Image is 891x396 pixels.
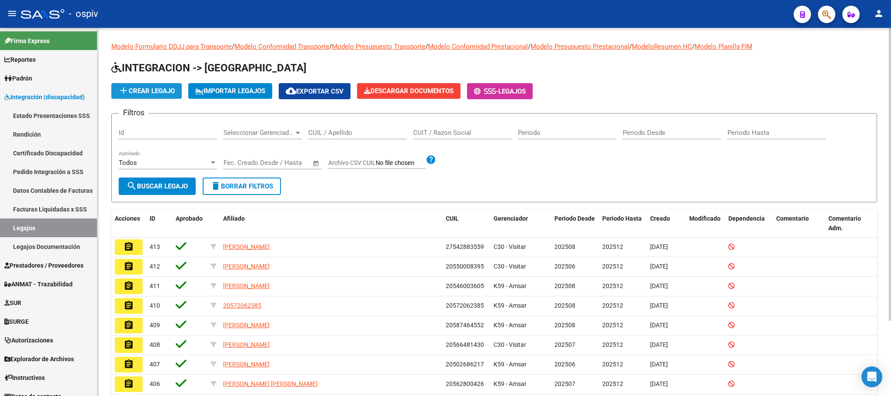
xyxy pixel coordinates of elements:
[223,243,270,250] span: [PERSON_NAME]
[223,380,317,387] span: [PERSON_NAME] [PERSON_NAME]
[494,322,527,329] span: K59 - Amsar
[602,263,623,270] span: 202512
[650,243,668,250] span: [DATE]
[494,380,527,387] span: K59 - Amsar
[123,359,134,369] mat-icon: assignment
[195,87,265,95] span: IMPORTAR LEGAJOS
[210,182,273,190] span: Borrar Filtros
[150,263,160,270] span: 412
[825,209,877,238] datatable-header-cell: Comentario Adm.
[223,322,270,329] span: [PERSON_NAME]
[150,243,160,250] span: 413
[494,341,526,348] span: C30 - Visitar
[650,341,668,348] span: [DATE]
[554,380,575,387] span: 202507
[118,85,129,96] mat-icon: add
[689,215,721,222] span: Modificado
[554,341,575,348] span: 202507
[725,209,773,238] datatable-header-cell: Dependencia
[172,209,207,238] datatable-header-cell: Aprobado
[647,209,686,238] datatable-header-cell: Creado
[602,322,623,329] span: 202512
[602,380,623,387] span: 202512
[728,215,765,222] span: Dependencia
[602,302,623,309] span: 202512
[4,336,53,345] span: Autorizaciones
[223,302,261,309] span: 20572062385
[123,379,134,389] mat-icon: assignment
[115,215,140,222] span: Acciones
[494,263,526,270] span: C30 - Visitar
[446,341,484,348] span: 20566481430
[861,366,882,387] div: Open Intercom Messenger
[7,8,17,19] mat-icon: menu
[446,263,484,270] span: 20550008395
[554,243,575,250] span: 202508
[474,87,498,95] span: -
[650,263,668,270] span: [DATE]
[127,182,188,190] span: Buscar Legajo
[428,43,528,50] a: Modelo Conformidad Prestacional
[286,86,296,96] mat-icon: cloud_download
[279,83,350,99] button: Exportar CSV
[446,215,459,222] span: CUIL
[119,107,149,119] h3: Filtros
[828,215,861,232] span: Comentario Adm.
[554,215,595,222] span: Periodo Desde
[554,361,575,368] span: 202506
[4,74,32,83] span: Padrón
[224,159,252,167] input: Start date
[111,62,307,74] span: INTEGRACION -> [GEOGRAPHIC_DATA]
[111,209,146,238] datatable-header-cell: Acciones
[150,215,155,222] span: ID
[554,282,575,289] span: 202508
[650,282,668,289] span: [DATE]
[188,83,272,99] button: IMPORTAR LEGAJOS
[4,354,74,364] span: Explorador de Archivos
[127,181,137,191] mat-icon: search
[150,282,160,289] span: 411
[650,215,670,222] span: Creado
[686,209,725,238] datatable-header-cell: Modificado
[210,181,221,191] mat-icon: delete
[223,341,270,348] span: [PERSON_NAME]
[203,178,281,195] button: Borrar Filtros
[442,209,490,238] datatable-header-cell: CUIL
[498,87,526,95] span: Legajos
[494,243,526,250] span: C30 - Visitar
[4,298,21,308] span: SUR
[123,300,134,311] mat-icon: assignment
[446,380,484,387] span: 20562800426
[602,341,623,348] span: 202512
[118,87,175,95] span: Crear Legajo
[150,302,160,309] span: 410
[146,209,172,238] datatable-header-cell: ID
[223,361,270,368] span: [PERSON_NAME]
[111,43,232,50] a: Modelo Formulario DDJJ para Transporte
[4,373,45,383] span: Instructivos
[446,322,484,329] span: 20587464552
[328,159,376,166] span: Archivo CSV CUIL
[4,55,36,64] span: Reportes
[4,36,50,46] span: Firma Express
[446,302,484,309] span: 20572062385
[123,242,134,252] mat-icon: assignment
[357,83,461,99] button: Descargar Documentos
[467,83,533,99] button: -Legajos
[234,43,329,50] a: Modelo Conformidad Transporte
[220,209,442,238] datatable-header-cell: Afiliado
[494,215,528,222] span: Gerenciador
[773,209,825,238] datatable-header-cell: Comentario
[4,279,73,289] span: ANMAT - Trazabilidad
[602,361,623,368] span: 202512
[446,282,484,289] span: 20546003605
[311,158,321,168] button: Open calendar
[650,380,668,387] span: [DATE]
[4,317,29,326] span: SURGE
[694,43,752,50] a: Modelo Planilla FIM
[150,322,160,329] span: 409
[150,380,160,387] span: 406
[119,178,196,195] button: Buscar Legajo
[650,361,668,368] span: [DATE]
[4,92,85,102] span: Integración (discapacidad)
